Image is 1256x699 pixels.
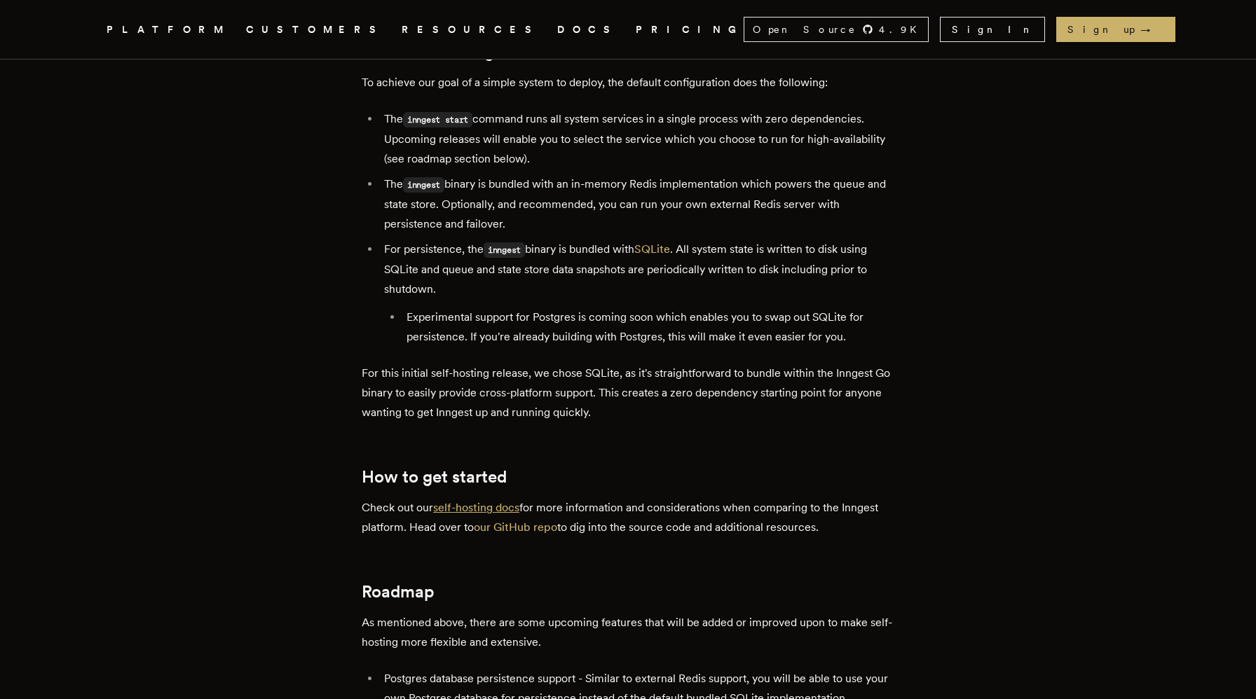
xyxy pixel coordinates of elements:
[636,21,744,39] a: PRICING
[403,112,472,127] code: inngest start
[753,22,856,36] span: Open Source
[362,582,894,602] h2: Roadmap
[1140,22,1164,36] span: →
[380,240,894,347] li: For persistence, the binary is bundled with . All system state is written to disk using SQLite an...
[402,21,540,39] button: RESOURCES
[246,21,385,39] a: CUSTOMERS
[380,109,894,169] li: The command runs all system services in a single process with zero dependencies. Upcoming release...
[107,21,229,39] button: PLATFORM
[879,22,925,36] span: 4.9 K
[402,307,894,347] li: Experimental support for Postgres is coming soon which enables you to swap out SQLite for persist...
[362,73,894,92] p: To achieve our goal of a simple system to deploy, the default configuration does the following:
[940,17,1045,42] a: Sign In
[1056,17,1175,42] a: Sign up
[403,177,444,193] code: inngest
[380,174,894,234] li: The binary is bundled with an in-memory Redis implementation which powers the queue and state sto...
[362,467,894,487] h2: How to get started
[474,520,557,534] a: our GitHub repo
[362,498,894,537] p: Check out our for more information and considerations when comparing to the Inngest platform. Hea...
[362,364,894,422] p: For this initial self-hosting release, we chose SQLite, as it's straightforward to bundle within ...
[433,501,519,514] a: self-hosting docs
[484,242,525,258] code: inngest
[557,21,619,39] a: DOCS
[362,613,894,652] p: As mentioned above, there are some upcoming features that will be added or improved upon to make ...
[634,242,670,256] a: SQLite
